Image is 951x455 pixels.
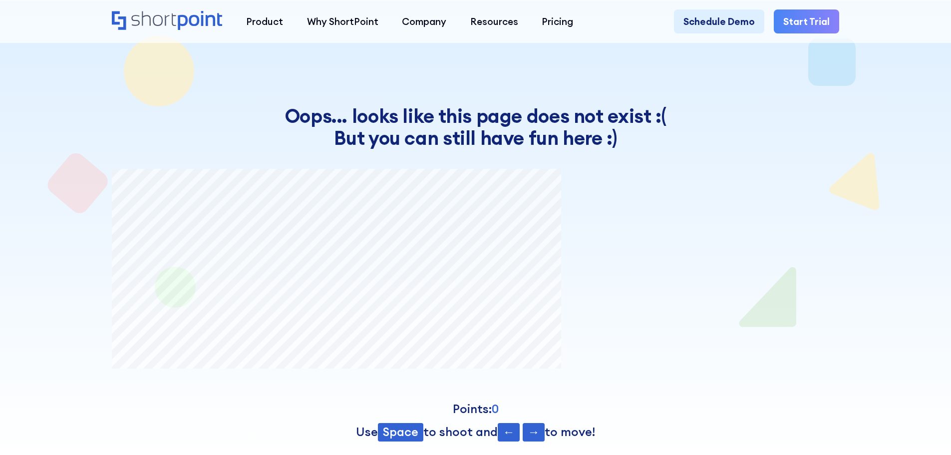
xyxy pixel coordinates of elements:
[674,9,764,33] a: Schedule Demo
[492,401,499,416] span: 0
[378,423,423,442] span: Space
[112,423,839,441] p: Use to shoot and to move!
[234,9,295,33] a: Product
[390,9,458,33] a: Company
[542,14,573,29] div: Pricing
[402,14,446,29] div: Company
[530,9,586,33] a: Pricing
[246,14,283,29] div: Product
[458,9,530,33] a: Resources
[295,9,390,33] a: Why ShortPoint
[774,9,839,33] a: Start Trial
[523,423,545,442] span: →
[470,14,518,29] div: Resources
[771,339,951,455] iframe: Chat Widget
[307,14,378,29] div: Why ShortPoint
[112,400,839,418] p: Points:
[112,11,222,31] a: Home
[112,105,839,149] h4: Oops... looks like this page does not exist :( But you can still have fun here :)
[498,423,520,442] span: ←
